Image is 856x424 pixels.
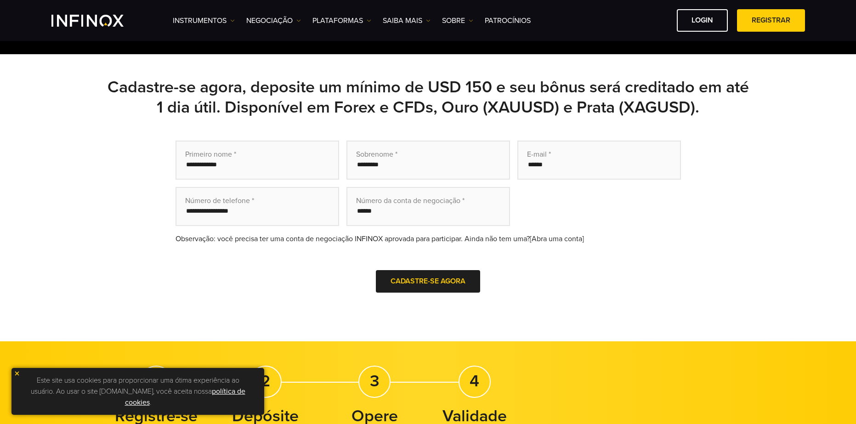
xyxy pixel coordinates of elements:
a: INFINOX Logo [51,15,145,27]
a: Patrocínios [485,15,531,26]
img: yellow close icon [14,370,20,377]
div: Observação: você precisa ter uma conta de negociação INFINOX aprovada para participar. Ainda não ... [176,233,681,244]
a: [Abra uma conta] [530,234,584,243]
strong: 2 [261,371,270,391]
a: Login [677,9,728,32]
a: SOBRE [442,15,473,26]
a: PLATAFORMAS [312,15,371,26]
button: Cadastre-se agora [376,270,480,293]
p: Este site usa cookies para proporcionar uma ótima experiência ao usuário. Ao usar o site [DOMAIN_... [16,373,260,410]
strong: 4 [470,371,479,391]
a: Saiba mais [383,15,431,26]
a: Registrar [737,9,805,32]
a: Instrumentos [173,15,235,26]
a: NEGOCIAÇÃO [246,15,301,26]
h2: Cadastre-se agora, deposite um mínimo de USD 150 e seu bônus será creditado em até 1 dia útil. Di... [107,77,750,118]
strong: 3 [370,371,380,391]
span: Cadastre-se agora [391,277,465,286]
